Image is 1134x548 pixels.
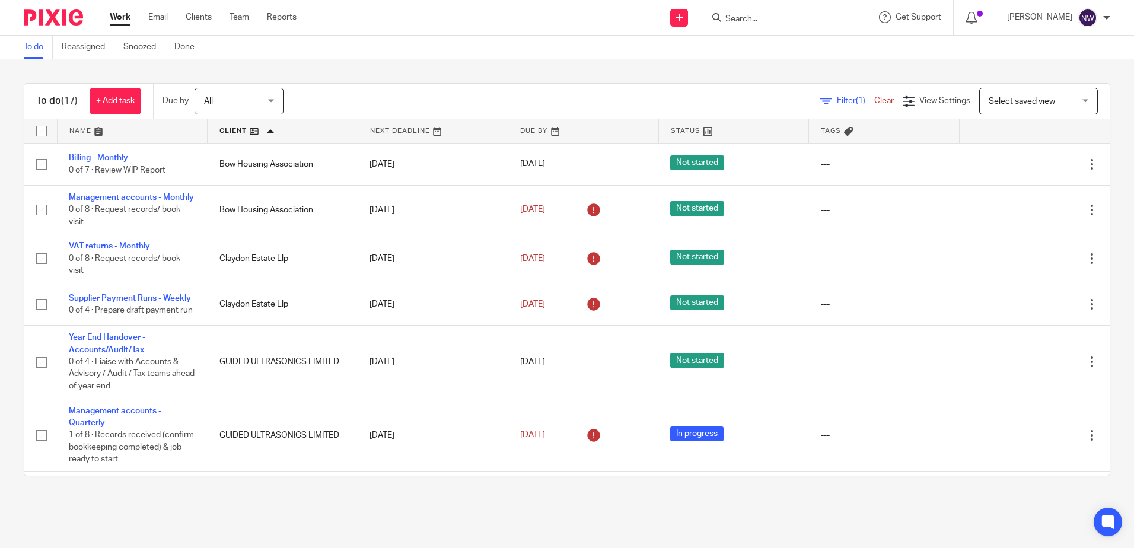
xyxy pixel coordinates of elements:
a: + Add task [90,88,141,114]
img: svg%3E [1078,8,1097,27]
td: [DATE] [358,234,508,283]
a: Email [148,11,168,23]
div: --- [821,204,948,216]
p: Due by [163,95,189,107]
a: VAT returns - Monthly [69,242,150,250]
div: --- [821,253,948,265]
h1: To do [36,95,78,107]
div: --- [821,429,948,441]
span: 0 of 7 · Review WIP Report [69,166,165,174]
a: Work [110,11,130,23]
a: Reports [267,11,297,23]
td: Claydon Estate Llp [208,234,358,283]
a: Management accounts - Quarterly [69,407,161,427]
div: --- [821,158,948,170]
td: [DATE] [358,326,508,399]
span: 0 of 4 · Liaise with Accounts & Advisory / Audit / Tax teams ahead of year end [69,358,195,390]
input: Search [724,14,831,25]
span: (1) [856,97,865,105]
a: Team [230,11,249,23]
span: [DATE] [520,205,545,214]
a: Clear [874,97,894,105]
span: Tags [821,128,841,134]
td: [DATE] [358,143,508,185]
a: To do [24,36,53,59]
span: In progress [670,426,724,441]
td: Bow Housing Association [208,185,358,234]
a: Supplier Payment Runs - Weekly [69,294,191,302]
div: --- [821,298,948,310]
img: Pixie [24,9,83,26]
td: GUIDED ULTRASONICS LIMITED [208,399,358,471]
td: Claydon Estate Llp [208,283,358,325]
div: --- [821,356,948,368]
a: Clients [186,11,212,23]
span: Filter [837,97,874,105]
span: (17) [61,96,78,106]
td: Bow Housing Association [208,143,358,185]
td: [DATE] [358,185,508,234]
p: [PERSON_NAME] [1007,11,1072,23]
span: Not started [670,353,724,368]
span: Select saved view [989,97,1055,106]
span: Get Support [896,13,941,21]
span: 0 of 4 · Prepare draft payment run [69,306,193,314]
span: 1 of 8 · Records received (confirm bookkeeping completed) & job ready to start [69,431,194,464]
span: [DATE] [520,160,545,168]
span: [DATE] [520,300,545,308]
span: [DATE] [520,254,545,263]
span: Not started [670,155,724,170]
span: 0 of 8 · Request records/ book visit [69,254,180,275]
td: GUIDED ULTRASONICS LIMITED [208,472,358,521]
a: Reassigned [62,36,114,59]
span: Not started [670,295,724,310]
td: GUIDED ULTRASONICS LIMITED [208,326,358,399]
span: 0 of 8 · Request records/ book visit [69,206,180,227]
span: View Settings [919,97,970,105]
td: [DATE] [358,472,508,521]
a: Billing - Monthly [69,154,128,162]
span: [DATE] [520,431,545,439]
span: [DATE] [520,358,545,366]
td: [DATE] [358,283,508,325]
span: Not started [670,250,724,265]
a: Management accounts - Monthly [69,193,194,202]
a: Year End Handover - Accounts/Audit/Tax [69,333,145,353]
span: All [204,97,213,106]
a: Snoozed [123,36,165,59]
span: Not started [670,201,724,216]
td: [DATE] [358,399,508,471]
a: Done [174,36,203,59]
